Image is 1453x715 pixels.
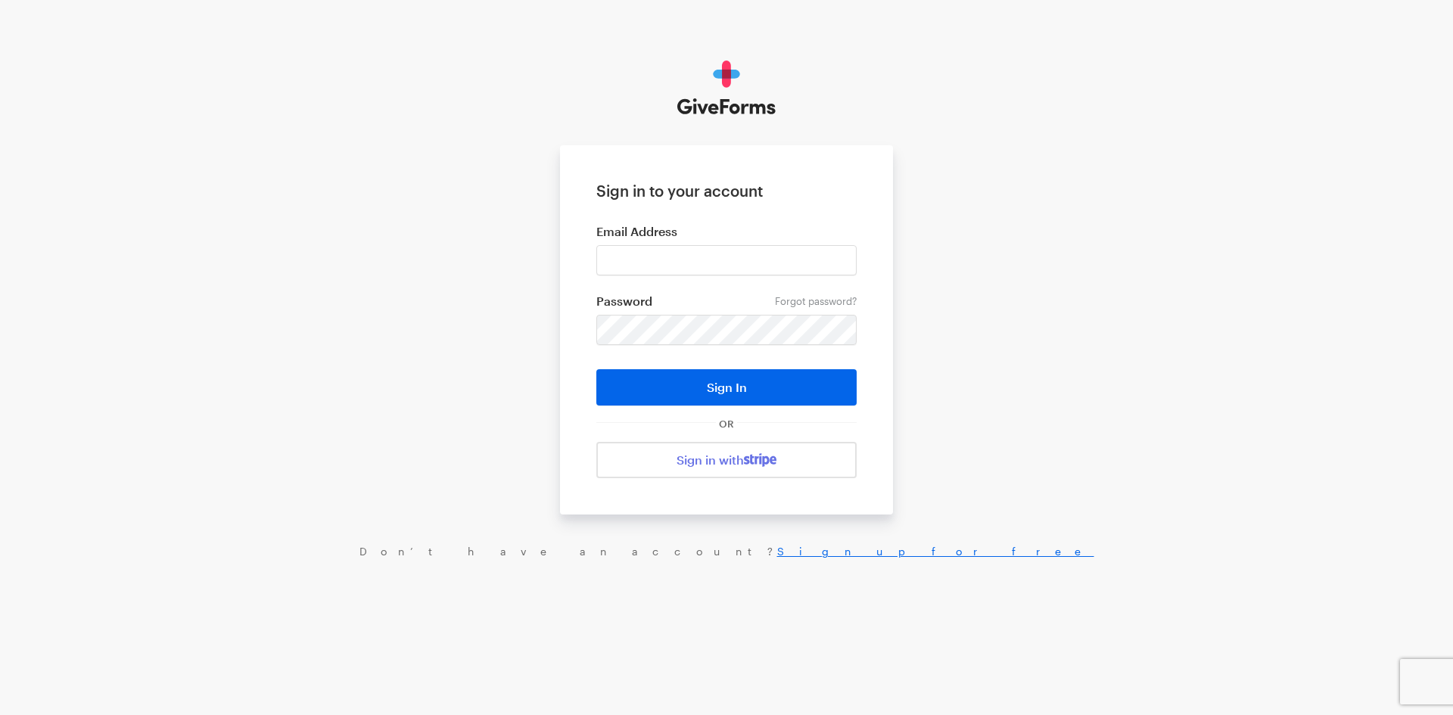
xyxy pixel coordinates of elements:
a: Sign in with [596,442,857,478]
label: Email Address [596,224,857,239]
a: Forgot password? [775,295,857,307]
img: GiveForms [677,61,776,115]
a: Sign up for free [777,545,1094,558]
div: Don’t have an account? [15,545,1438,558]
span: OR [716,418,737,430]
h1: Sign in to your account [596,182,857,200]
button: Sign In [596,369,857,406]
img: stripe-07469f1003232ad58a8838275b02f7af1ac9ba95304e10fa954b414cd571f63b.svg [744,453,776,467]
label: Password [596,294,857,309]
